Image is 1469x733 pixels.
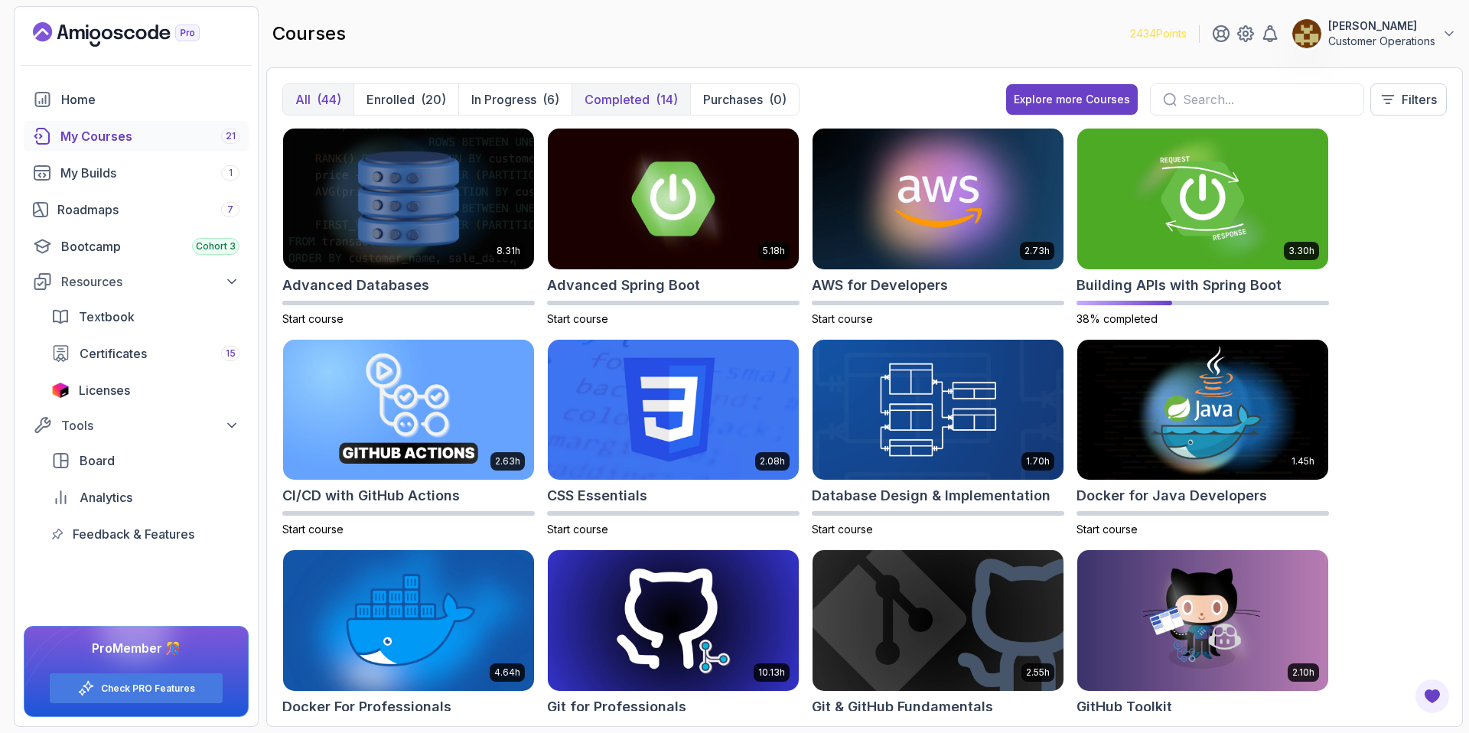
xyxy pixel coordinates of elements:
[283,84,353,115] button: All(44)
[73,525,194,543] span: Feedback & Features
[1402,90,1437,109] p: Filters
[812,696,993,718] h2: Git & GitHub Fundamentals
[1077,523,1138,536] span: Start course
[494,666,520,679] p: 4.64h
[79,308,135,326] span: Textbook
[282,275,429,296] h2: Advanced Databases
[547,696,686,718] h2: Git for Professionals
[813,340,1063,481] img: Database Design & Implementation card
[282,312,344,325] span: Start course
[1292,19,1321,48] img: user profile image
[283,340,534,481] img: CI/CD with GitHub Actions card
[1291,455,1314,467] p: 1.45h
[226,130,236,142] span: 21
[60,127,239,145] div: My Courses
[24,231,249,262] a: bootcamp
[812,523,873,536] span: Start course
[1291,18,1457,49] button: user profile image[PERSON_NAME]Customer Operations
[497,245,520,257] p: 8.31h
[60,164,239,182] div: My Builds
[548,129,799,269] img: Advanced Spring Boot card
[458,84,572,115] button: In Progress(6)
[1026,455,1050,467] p: 1.70h
[24,84,249,115] a: home
[1183,90,1351,109] input: Search...
[763,245,785,257] p: 5.18h
[703,90,763,109] p: Purchases
[1130,26,1187,41] p: 2434 Points
[317,90,341,109] div: (44)
[283,129,534,269] img: Advanced Databases card
[1328,18,1435,34] p: [PERSON_NAME]
[812,312,873,325] span: Start course
[24,412,249,439] button: Tools
[1024,245,1050,257] p: 2.73h
[33,22,235,47] a: Landing page
[1370,83,1447,116] button: Filters
[229,167,233,179] span: 1
[24,268,249,295] button: Resources
[656,90,678,109] div: (14)
[812,485,1050,507] h2: Database Design & Implementation
[353,84,458,115] button: Enrolled(20)
[572,84,690,115] button: Completed(14)
[1288,245,1314,257] p: 3.30h
[42,445,249,476] a: board
[471,90,536,109] p: In Progress
[1077,550,1328,691] img: GitHub Toolkit card
[812,275,948,296] h2: AWS for Developers
[227,204,233,216] span: 7
[547,485,647,507] h2: CSS Essentials
[196,240,236,252] span: Cohort 3
[295,90,311,109] p: All
[283,550,534,691] img: Docker For Professionals card
[24,158,249,188] a: builds
[760,455,785,467] p: 2.08h
[61,237,239,256] div: Bootcamp
[495,455,520,467] p: 2.63h
[547,523,608,536] span: Start course
[548,340,799,481] img: CSS Essentials card
[547,275,700,296] h2: Advanced Spring Boot
[42,482,249,513] a: analytics
[24,194,249,225] a: roadmaps
[80,488,132,507] span: Analytics
[272,21,346,46] h2: courses
[758,666,785,679] p: 10.13h
[548,550,799,691] img: Git for Professionals card
[42,301,249,332] a: textbook
[80,451,115,470] span: Board
[1077,129,1328,269] img: Building APIs with Spring Boot card
[542,90,559,109] div: (6)
[42,375,249,406] a: licenses
[769,90,787,109] div: (0)
[1292,666,1314,679] p: 2.10h
[282,696,451,718] h2: Docker For Professionals
[1014,92,1130,107] div: Explore more Courses
[1026,666,1050,679] p: 2.55h
[79,381,130,399] span: Licenses
[813,550,1063,691] img: Git & GitHub Fundamentals card
[1077,128,1329,327] a: Building APIs with Spring Boot card3.30hBuilding APIs with Spring Boot38% completed
[61,272,239,291] div: Resources
[24,121,249,151] a: courses
[49,673,223,704] button: Check PRO Features
[61,90,239,109] div: Home
[366,90,415,109] p: Enrolled
[101,683,195,695] a: Check PRO Features
[51,383,70,398] img: jetbrains icon
[1077,485,1267,507] h2: Docker for Java Developers
[1006,84,1138,115] button: Explore more Courses
[80,344,147,363] span: Certificates
[421,90,446,109] div: (20)
[1077,340,1328,481] img: Docker for Java Developers card
[547,312,608,325] span: Start course
[282,485,460,507] h2: CI/CD with GitHub Actions
[1077,312,1158,325] span: 38% completed
[1328,34,1435,49] p: Customer Operations
[690,84,799,115] button: Purchases(0)
[1414,678,1451,715] button: Open Feedback Button
[226,347,236,360] span: 15
[585,90,650,109] p: Completed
